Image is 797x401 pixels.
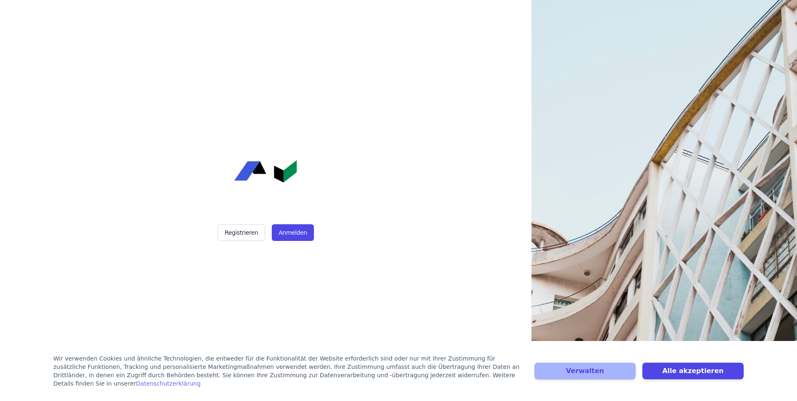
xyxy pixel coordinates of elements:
div: Wir verwenden Cookies und ähnliche Technologien, die entweder für die Funktionalität der Website ... [53,354,524,388]
button: Anmelden [272,224,313,241]
button: Registrieren [218,224,265,241]
button: Alle akzeptieren [642,363,744,379]
img: Concular [234,160,297,183]
button: Verwalten [534,363,636,379]
a: Datenschutzerklärung [136,380,201,387]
